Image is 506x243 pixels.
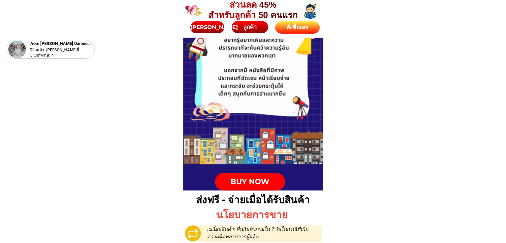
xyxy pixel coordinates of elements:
div: สั่งซื้อเลย [273,23,321,32]
p: นโยบายการขาย [216,207,292,222]
p: เปลี่ยนสินค้า: คืนสินค้าภายใน 7 วันในกรณีที่เกิดความผิดพลาดจากผู้ผลิต [207,225,318,240]
span: [PERSON_NAME] [189,24,240,30]
div: BUY NOW [212,175,287,187]
p: ส่งฟรี - จ่ายเมื่อได้รับสินค้า [185,192,321,207]
div: ลูกค้า [230,23,269,32]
